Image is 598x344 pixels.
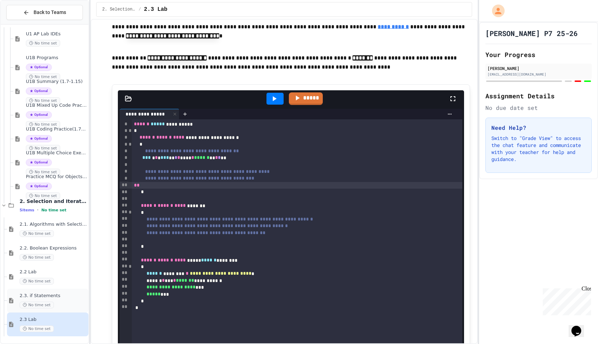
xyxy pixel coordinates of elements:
[491,135,586,163] p: Switch to "Grade View" to access the chat feature and communicate with your teacher for help and ...
[26,79,87,85] span: U1B Summary (1.7-1.15)
[102,7,136,12] span: 2. Selection and Iteration
[26,97,60,104] span: No time set
[485,28,578,38] h1: [PERSON_NAME] P7 25-26
[26,64,52,71] span: Optional
[26,73,60,80] span: No time set
[26,183,52,190] span: Optional
[20,278,54,285] span: No time set
[491,124,586,132] h3: Need Help?
[26,174,87,180] span: Practice MCQ for Objects (1.12-1.14)
[26,87,52,94] span: Optional
[20,230,54,237] span: No time set
[20,293,87,299] span: 2.3. if Statements
[20,208,34,212] span: 5 items
[3,3,48,44] div: Chat with us now!Close
[485,91,592,101] h2: Assignment Details
[26,31,87,37] span: U1 AP Lab IDEs
[26,135,52,142] span: Optional
[26,103,87,108] span: U1B Mixed Up Code Practice 1b (1.7-1.15)
[487,72,590,77] div: [EMAIL_ADDRESS][DOMAIN_NAME]
[41,208,66,212] span: No time set
[485,3,506,19] div: My Account
[26,55,87,61] span: U1B Programs
[34,9,66,16] span: Back to Teams
[20,245,87,251] span: 2.2. Boolean Expressions
[485,50,592,59] h2: Your Progress
[487,65,590,71] div: [PERSON_NAME]
[20,222,87,227] span: 2.1. Algorithms with Selection and Repetition
[20,269,87,275] span: 2.2 Lab
[20,325,54,332] span: No time set
[26,126,87,132] span: U1B Coding Practice(1.7-1.15)
[26,159,52,166] span: Optional
[20,254,54,261] span: No time set
[6,5,83,20] button: Back to Teams
[144,5,168,14] span: 2.3 Lab
[138,7,141,12] span: /
[26,150,87,156] span: U1B Multiple Choice Exercises(1.9-1.15)
[26,145,60,152] span: No time set
[540,286,591,315] iframe: chat widget
[20,198,87,204] span: 2. Selection and Iteration
[20,302,54,308] span: No time set
[485,104,592,112] div: No due date set
[26,169,60,175] span: No time set
[20,317,87,323] span: 2.3 Lab
[26,121,60,128] span: No time set
[569,316,591,337] iframe: chat widget
[26,111,52,118] span: Optional
[37,207,38,213] span: •
[26,192,60,199] span: No time set
[26,40,60,47] span: No time set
